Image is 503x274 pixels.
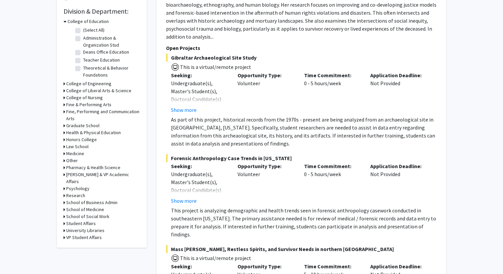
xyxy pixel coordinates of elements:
h3: Honors College [66,136,97,143]
p: Time Commitment: [304,71,361,79]
h3: Fine & Performing Arts [66,101,111,108]
h3: School of Medicine [66,206,104,213]
h2: Division & Department: [64,7,140,15]
div: Volunteer [233,162,299,205]
div: Undergraduate(s), Master's Student(s), Doctoral Candidate(s) (PhD, MD, DMD, PharmD, etc.), Postdo... [171,79,228,143]
iframe: Chat [5,244,28,269]
div: Volunteer [233,71,299,114]
p: Opportunity Type: [238,162,294,170]
p: As part of this project, historical records from the 1970s - present are being analyzed from an a... [171,116,437,147]
h3: Pharmacy & Health Science [66,164,120,171]
h3: College of Education [68,18,109,25]
p: Seeking: [171,162,228,170]
label: (Select All) [83,27,104,34]
h3: College of Nursing [66,94,103,101]
p: This project is analyzing demographic and health trends seen in forensic anthropology casework co... [171,206,437,238]
h3: Fine, Performing and Communication Arts [66,108,140,122]
label: Teacher Education [83,57,120,64]
h3: School of Social Work [66,213,109,220]
div: Not Provided [365,71,432,114]
span: Mass [PERSON_NAME], Restless Spirits, and Survivor Needs in northern [GEOGRAPHIC_DATA] [166,245,437,253]
p: Application Deadline: [370,262,427,270]
label: Theoretical & Behavior Foundations [83,65,138,79]
h3: Research [66,192,85,199]
div: Undergraduate(s), Master's Student(s), Doctoral Candidate(s) (PhD, MD, DMD, PharmD, etc.), Postdo... [171,170,228,250]
h3: [PERSON_NAME] & VP Academic Affairs [66,171,140,185]
h3: Graduate School [66,122,99,129]
button: Show more [171,106,197,114]
div: Not Provided [365,162,432,205]
span: This is a virtual/remote project [179,64,251,70]
h3: Student Affairs [66,220,96,227]
span: Gibraltar Archaeological Site Study [166,54,437,62]
div: 0 - 5 hours/week [299,162,366,205]
p: Time Commitment: [304,262,361,270]
h3: College of Liberal Arts & Science [66,87,131,94]
h3: School of Business Admin [66,199,117,206]
p: Application Deadline: [370,162,427,170]
span: This is a virtual/remote project [179,255,251,261]
h3: Other [66,157,78,164]
h3: VP Student Affairs [66,234,102,241]
h3: Health & Physical Education [66,129,121,136]
h3: Medicine [66,150,84,157]
span: Forensic Anthropology Case Trends in [US_STATE] [166,154,437,162]
label: Administration & Organization Stud [83,35,138,49]
p: Seeking: [171,71,228,79]
label: Deans Office Education [83,49,129,56]
h3: Psychology [66,185,89,192]
p: Opportunity Type: [238,71,294,79]
button: Show more [171,197,197,205]
h3: College of Engineering [66,80,111,87]
p: Seeking: [171,262,228,270]
div: 0 - 5 hours/week [299,71,366,114]
h3: Law School [66,143,88,150]
p: Opportunity Type: [238,262,294,270]
p: Application Deadline: [370,71,427,79]
h3: University Libraries [66,227,104,234]
p: Time Commitment: [304,162,361,170]
p: Open Projects [166,44,437,52]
